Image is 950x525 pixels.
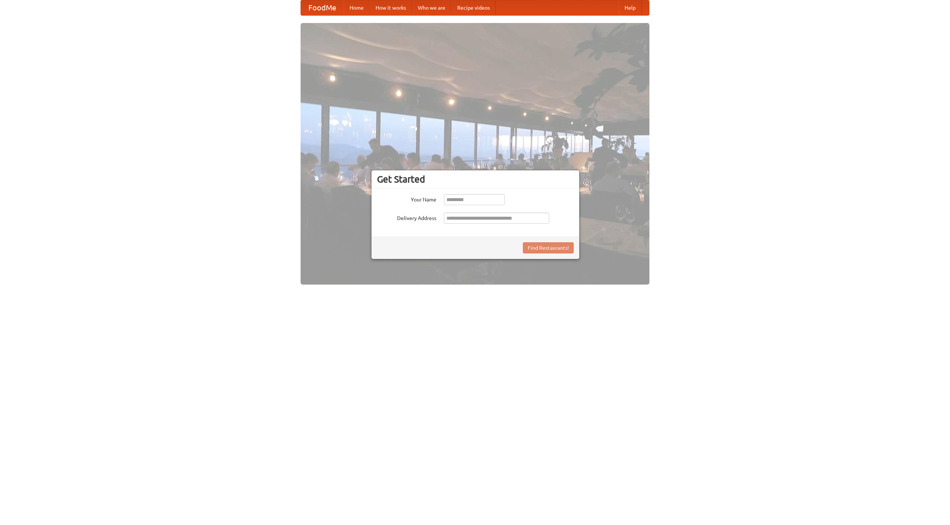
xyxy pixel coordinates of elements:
label: Your Name [377,194,436,203]
a: FoodMe [301,0,344,15]
a: Who we are [412,0,451,15]
a: How it works [370,0,412,15]
button: Find Restaurants! [523,242,574,253]
a: Home [344,0,370,15]
h3: Get Started [377,174,574,185]
a: Help [619,0,642,15]
label: Delivery Address [377,213,436,222]
a: Recipe videos [451,0,496,15]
